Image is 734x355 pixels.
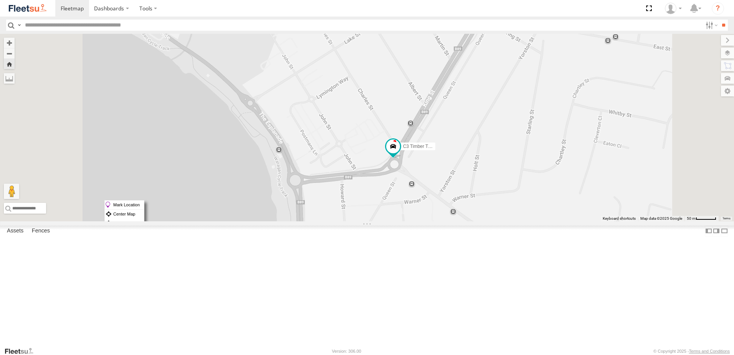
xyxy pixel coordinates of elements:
[4,73,15,84] label: Measure
[705,226,713,237] label: Dock Summary Table to the Left
[703,20,719,31] label: Search Filter Options
[105,201,144,209] label: Mark Location
[687,216,696,221] span: 50 m
[4,38,15,48] button: Zoom in
[8,3,48,13] img: fleetsu-logo-horizontal.svg
[332,349,361,353] div: Version: 306.00
[403,144,437,149] span: C3 Timber Truck
[28,226,54,236] label: Fences
[662,3,684,14] div: Chris Sjaardema
[4,347,40,355] a: Visit our Website
[105,219,144,227] label: Zoom to Fit
[721,226,728,237] label: Hide Summary Table
[105,210,144,219] label: Center Map
[640,216,682,221] span: Map data ©2025 Google
[603,216,636,221] button: Keyboard shortcuts
[721,86,734,96] label: Map Settings
[684,216,719,221] button: Map Scale: 50 m per 50 pixels
[3,226,27,236] label: Assets
[4,59,15,69] button: Zoom Home
[712,2,724,15] i: ?
[689,349,730,353] a: Terms and Conditions
[722,217,731,220] a: Terms (opens in new tab)
[713,226,720,237] label: Dock Summary Table to the Right
[653,349,730,353] div: © Copyright 2025 -
[4,184,19,199] button: Drag Pegman onto the map to open Street View
[16,20,22,31] label: Search Query
[4,48,15,59] button: Zoom out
